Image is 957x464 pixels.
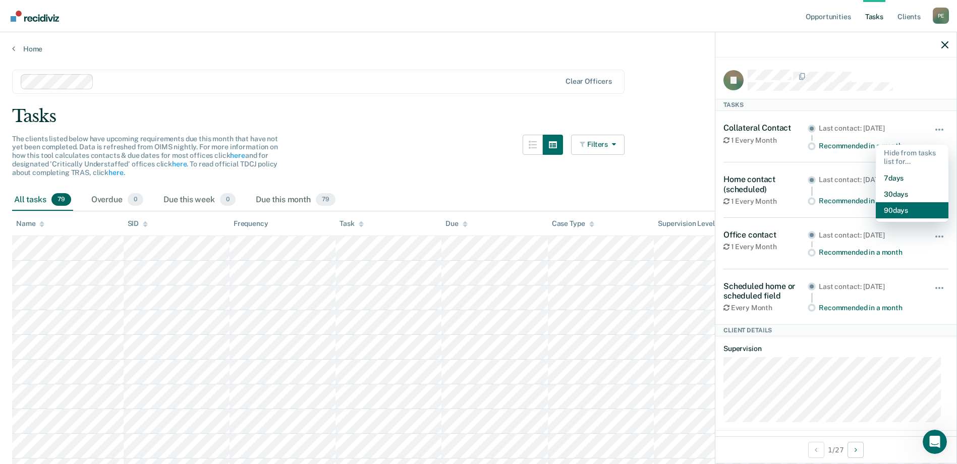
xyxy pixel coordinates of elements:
[445,219,468,228] div: Due
[12,106,945,127] div: Tasks
[11,11,59,22] img: Recidiviz
[819,248,920,257] div: Recommended in a month
[234,219,268,228] div: Frequency
[723,230,808,240] div: Office contact
[12,189,73,211] div: All tasks
[571,135,625,155] button: Filters
[723,123,808,133] div: Collateral Contact
[51,193,71,206] span: 79
[923,430,947,454] iframe: Intercom live chat
[876,170,948,186] button: 7 days
[723,281,808,301] div: Scheduled home or scheduled field
[128,219,148,228] div: SID
[172,160,187,168] a: here
[819,197,920,205] div: Recommended in a month
[876,145,948,170] div: Hide from tasks list for...
[566,77,612,86] div: Clear officers
[819,282,920,291] div: Last contact: [DATE]
[723,175,808,194] div: Home contact (scheduled)
[220,193,236,206] span: 0
[723,304,808,312] div: Every Month
[108,168,123,177] a: here
[723,136,808,145] div: 1 Every Month
[316,193,335,206] span: 79
[254,189,337,211] div: Due this month
[848,442,864,458] button: Next Client
[933,8,949,24] div: P E
[819,142,920,150] div: Recommended in a month
[552,219,594,228] div: Case Type
[12,44,945,53] a: Home
[723,197,808,206] div: 1 Every Month
[230,151,245,159] a: here
[715,436,956,463] div: 1 / 27
[723,344,948,353] dt: Supervision
[819,124,920,133] div: Last contact: [DATE]
[161,189,238,211] div: Due this week
[876,202,948,218] button: 90 days
[340,219,363,228] div: Task
[876,186,948,202] button: 30 days
[933,8,949,24] button: Profile dropdown button
[819,304,920,312] div: Recommended in a month
[723,243,808,251] div: 1 Every Month
[128,193,143,206] span: 0
[819,176,920,184] div: Last contact: [DATE]
[12,135,278,177] span: The clients listed below have upcoming requirements due this month that have not yet been complet...
[819,231,920,240] div: Last contact: [DATE]
[16,219,44,228] div: Name
[808,442,824,458] button: Previous Client
[715,99,956,111] div: Tasks
[89,189,145,211] div: Overdue
[658,219,724,228] div: Supervision Level
[715,324,956,336] div: Client Details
